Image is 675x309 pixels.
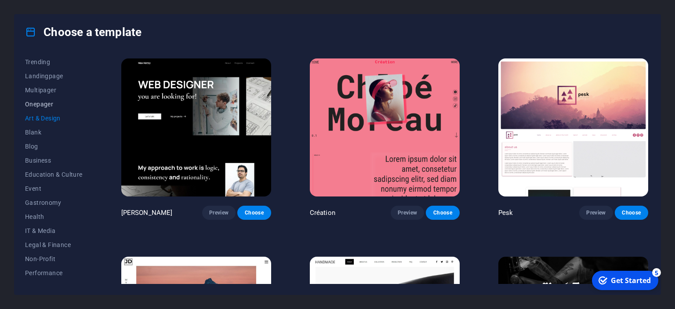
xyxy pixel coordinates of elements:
[615,206,648,220] button: Choose
[586,209,606,216] span: Preview
[25,125,83,139] button: Blank
[25,196,83,210] button: Gastronomy
[244,209,264,216] span: Choose
[25,266,83,280] button: Performance
[391,206,424,220] button: Preview
[209,209,229,216] span: Preview
[622,209,641,216] span: Choose
[498,208,513,217] p: Pesk
[25,210,83,224] button: Health
[25,101,83,108] span: Onepager
[25,83,83,97] button: Multipager
[310,208,335,217] p: Création
[202,206,236,220] button: Preview
[25,280,83,294] button: Portfolio
[25,284,83,291] span: Portfolio
[25,199,83,206] span: Gastronomy
[25,115,83,122] span: Art & Design
[25,69,83,83] button: Landingpage
[426,206,459,220] button: Choose
[237,206,271,220] button: Choose
[25,58,83,65] span: Trending
[25,171,83,178] span: Education & Culture
[25,143,83,150] span: Blog
[25,167,83,182] button: Education & Culture
[310,58,460,196] img: Création
[25,25,142,39] h4: Choose a template
[25,129,83,136] span: Blank
[121,208,173,217] p: [PERSON_NAME]
[25,139,83,153] button: Blog
[25,213,83,220] span: Health
[433,209,452,216] span: Choose
[25,255,83,262] span: Non-Profit
[25,269,83,276] span: Performance
[25,73,83,80] span: Landingpage
[25,227,83,234] span: IT & Media
[25,241,83,248] span: Legal & Finance
[25,111,83,125] button: Art & Design
[498,58,648,196] img: Pesk
[25,185,83,192] span: Event
[25,224,83,238] button: IT & Media
[25,157,83,164] span: Business
[25,87,83,94] span: Multipager
[25,153,83,167] button: Business
[25,182,83,196] button: Event
[398,209,417,216] span: Preview
[65,1,74,10] div: 5
[121,58,271,196] img: Max Hatzy
[25,55,83,69] button: Trending
[5,4,71,23] div: Get Started 5 items remaining, 0% complete
[25,252,83,266] button: Non-Profit
[24,8,64,18] div: Get Started
[25,238,83,252] button: Legal & Finance
[579,206,613,220] button: Preview
[25,97,83,111] button: Onepager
